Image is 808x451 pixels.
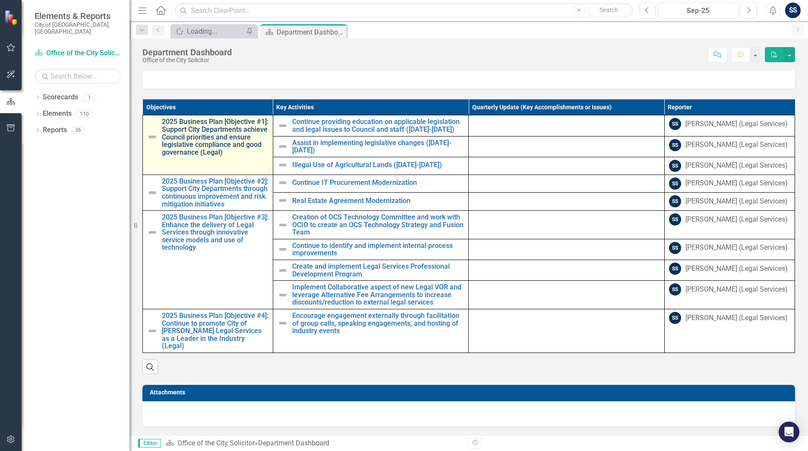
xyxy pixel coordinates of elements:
[43,125,67,135] a: Reports
[664,136,795,157] td: Double-Click to Edit
[76,110,93,118] div: 110
[685,197,788,206] div: [PERSON_NAME] (Legal Services)
[664,175,795,193] td: Double-Click to Edit
[273,260,469,281] td: Double-Click to Edit Right Click for Context Menu
[587,4,631,16] button: Search
[278,141,288,152] img: Not Defined
[664,115,795,136] td: Double-Click to Edit
[685,140,788,150] div: [PERSON_NAME] (Legal Services)
[278,290,288,300] img: Not Defined
[292,139,464,154] a: Assist in implementing legislative changes ([DATE]-[DATE])
[82,94,96,101] div: 1
[43,109,72,119] a: Elements
[469,239,665,260] td: Double-Click to Edit
[469,157,665,175] td: Double-Click to Edit
[273,157,469,175] td: Double-Click to Edit Right Click for Context Menu
[664,239,795,260] td: Double-Click to Edit
[173,26,244,37] a: Loading...
[469,115,665,136] td: Double-Click to Edit
[35,69,121,84] input: Search Below...
[469,281,665,309] td: Double-Click to Edit
[292,242,464,257] a: Continue to identify and implement internal process improvements
[469,193,665,211] td: Double-Click to Edit
[43,92,78,102] a: Scorecards
[292,213,464,236] a: Creation of OCS Technology Committee and work with OCIO to create an OCS Technology Strategy and ...
[258,439,329,447] div: Department Dashboard
[292,118,464,133] a: Continue providing education on applicable legislation and legal issues to Council and staff ([DA...
[143,211,273,309] td: Double-Click to Edit Right Click for Context Menu
[685,264,788,274] div: [PERSON_NAME] (Legal Services)
[175,3,633,18] input: Search ClearPoint...
[292,179,464,187] a: Continue IT Procurement Modernization
[669,139,681,151] div: SS
[150,389,791,396] h3: Attachments
[162,312,268,350] a: 2025 Business Plan [Objective #4]: Continue to promote City of [PERSON_NAME] Legal Services as a ...
[278,195,288,206] img: Not Defined
[273,309,469,353] td: Double-Click to Edit Right Click for Context Menu
[469,175,665,193] td: Double-Click to Edit
[142,57,232,64] div: Office of the City Solicitor
[669,213,681,225] div: SS
[147,187,158,198] img: Not Defined
[278,178,288,188] img: Not Defined
[600,6,618,13] span: Search
[685,178,788,188] div: [PERSON_NAME] (Legal Services)
[292,197,464,205] a: Real Estate Agreement Modernization
[162,118,268,156] a: 2025 Business Plan [Objective #1]: Support City Departments achieve Council priorities and ensure...
[147,326,158,336] img: Not Defined
[469,260,665,281] td: Double-Click to Edit
[273,136,469,157] td: Double-Click to Edit Right Click for Context Menu
[273,193,469,211] td: Double-Click to Edit Right Click for Context Menu
[278,318,288,328] img: Not Defined
[785,3,801,18] button: SS
[658,3,739,18] button: Sep-25
[669,195,681,207] div: SS
[292,312,464,335] a: Encourage engagement externally through facilitation of group calls, speaking engagements, and ho...
[664,211,795,239] td: Double-Click to Edit
[664,260,795,281] td: Double-Click to Edit
[685,243,788,253] div: [PERSON_NAME] (Legal Services)
[278,244,288,254] img: Not Defined
[143,309,273,353] td: Double-Click to Edit Right Click for Context Menu
[664,281,795,309] td: Double-Click to Edit
[35,48,121,58] a: Office of the City Solicitor
[685,119,788,129] div: [PERSON_NAME] (Legal Services)
[669,160,681,172] div: SS
[685,161,788,171] div: [PERSON_NAME] (Legal Services)
[669,312,681,324] div: SS
[273,281,469,309] td: Double-Click to Edit Right Click for Context Menu
[143,115,273,175] td: Double-Click to Edit Right Click for Context Menu
[143,175,273,210] td: Double-Click to Edit Right Click for Context Menu
[35,11,121,21] span: Elements & Reports
[162,178,268,208] a: 2025 Business Plan [Objective #2]: Support City Departments through continuous improvement and ri...
[273,239,469,260] td: Double-Click to Edit Right Click for Context Menu
[277,27,344,38] div: Department Dashboard
[273,175,469,193] td: Double-Click to Edit Right Click for Context Menu
[292,283,464,306] a: Implement Collaborative aspect of new Legal VOR and leverage Alternative Fee Arrangements to incr...
[669,242,681,254] div: SS
[669,283,681,295] div: SS
[469,136,665,157] td: Double-Click to Edit
[669,178,681,190] div: SS
[664,193,795,211] td: Double-Click to Edit
[142,48,232,57] div: Department Dashboard
[469,309,665,353] td: Double-Click to Edit
[669,118,681,130] div: SS
[278,265,288,276] img: Not Defined
[664,309,795,353] td: Double-Click to Edit
[138,439,161,448] span: Editor
[273,211,469,239] td: Double-Click to Edit Right Click for Context Menu
[685,313,788,323] div: [PERSON_NAME] (Legal Services)
[273,115,469,136] td: Double-Click to Edit Right Click for Context Menu
[664,157,795,175] td: Double-Click to Edit
[147,227,158,238] img: Not Defined
[4,10,19,25] img: ClearPoint Strategy
[779,422,799,442] div: Open Intercom Messenger
[177,439,255,447] a: Office of the City Solicitor
[35,21,121,35] small: City of [GEOGRAPHIC_DATA], [GEOGRAPHIC_DATA]
[669,263,681,275] div: SS
[685,215,788,225] div: [PERSON_NAME] (Legal Services)
[292,161,464,169] a: Illegal Use of Agricultural Lands ([DATE]-[DATE])
[278,160,288,170] img: Not Defined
